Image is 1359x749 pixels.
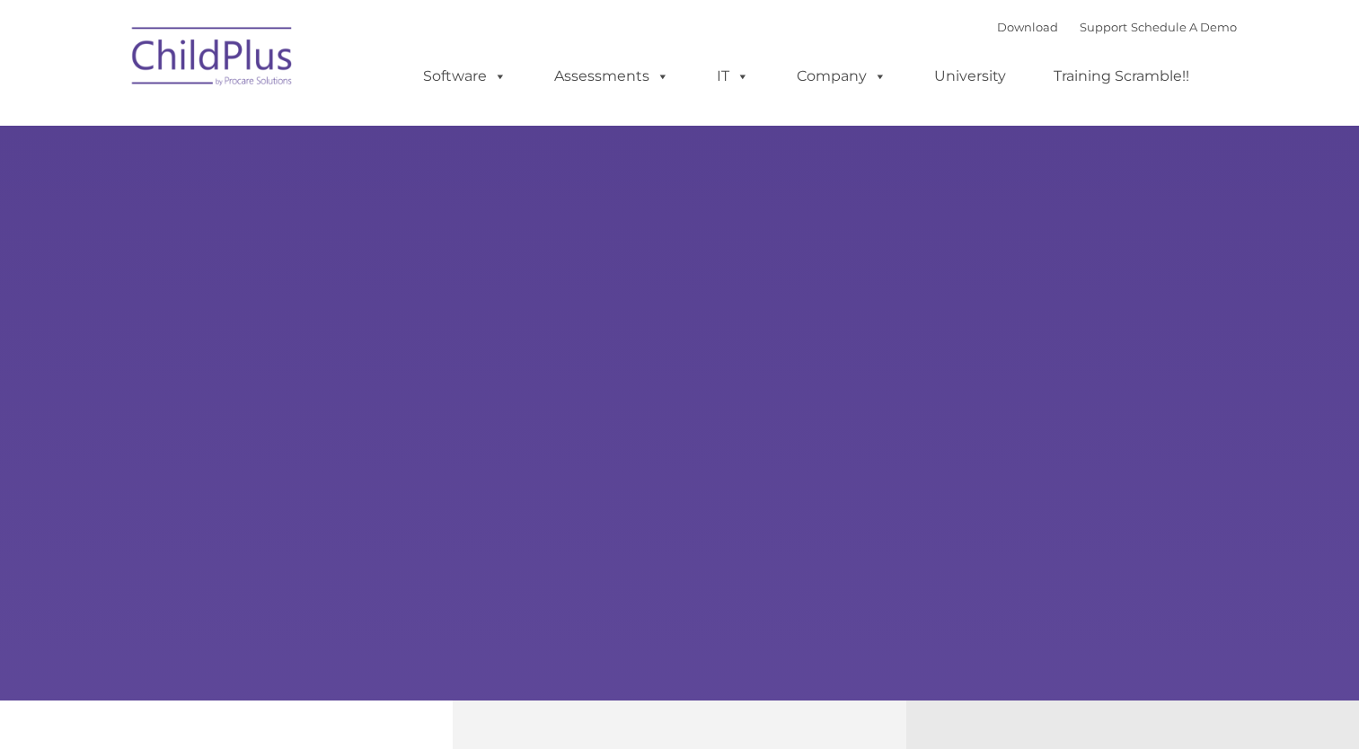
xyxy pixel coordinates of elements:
a: University [916,58,1024,94]
a: Support [1080,20,1127,34]
a: IT [699,58,767,94]
a: Schedule A Demo [1131,20,1237,34]
img: ChildPlus by Procare Solutions [123,14,303,104]
a: Company [779,58,905,94]
a: Assessments [536,58,687,94]
a: Download [997,20,1058,34]
a: Software [405,58,525,94]
font: | [997,20,1237,34]
a: Training Scramble!! [1036,58,1207,94]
